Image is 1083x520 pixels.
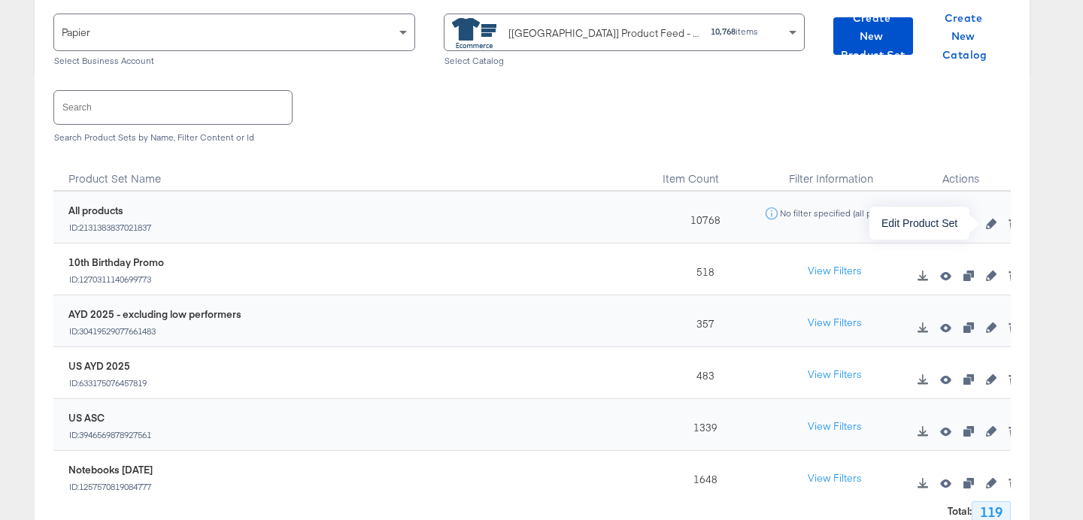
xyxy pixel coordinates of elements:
[779,208,906,219] div: No filter specified (all products)
[797,465,872,492] button: View Filters
[652,243,752,295] div: 518
[652,451,752,503] div: 1648
[839,9,907,65] span: Create New Product Set
[68,481,153,491] div: ID: 1257570819084777
[68,463,153,477] div: Notebooks [DATE]
[68,411,152,425] div: US ASC
[911,154,1011,192] div: Actions
[68,359,147,373] div: US AYD 2025
[797,361,872,388] button: View Filters
[53,154,652,192] div: Product Set Name
[652,347,752,399] div: 483
[925,17,1005,55] button: Create New Catalog
[68,307,241,322] div: AYD 2025 - excluding low performers
[68,204,152,218] div: All products
[68,377,147,388] div: ID: 633175076457819
[797,258,872,285] button: View Filters
[652,154,752,192] div: Item Count
[833,17,913,55] button: Create New Product Set
[797,310,872,337] button: View Filters
[652,399,752,451] div: 1339
[652,192,752,243] div: 10768
[53,154,652,192] div: Toggle SortBy
[508,26,699,41] div: [[GEOGRAPHIC_DATA]] Product Feed - ROIH
[53,132,1011,143] div: Search Product Sets by Name, Filter Content or Id
[797,413,872,440] button: View Filters
[710,26,759,37] div: items
[444,56,805,66] div: Select Catalog
[54,91,292,123] input: Search product sets
[931,9,999,65] span: Create New Catalog
[68,325,241,336] div: ID: 30419529077661483
[948,504,972,518] strong: Total :
[751,154,911,192] div: Filter Information
[62,26,90,39] span: Papier
[68,274,164,284] div: ID: 1270311140699773
[68,429,152,440] div: ID: 3946569878927561
[68,222,152,232] div: ID: 2131383837021837
[68,255,164,270] div: 10th Birthday Promo
[652,154,752,192] div: Toggle SortBy
[53,56,415,66] div: Select Business Account
[652,295,752,347] div: 357
[711,26,736,37] strong: 10,768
